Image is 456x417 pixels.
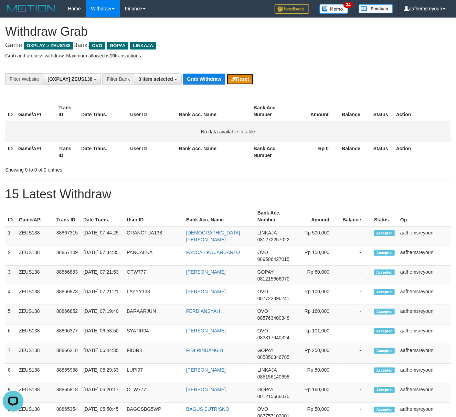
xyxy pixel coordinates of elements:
td: 88867315 [54,226,81,246]
span: Accepted [374,367,395,373]
td: [DATE] 06:53:50 [81,325,124,344]
td: 7 [5,344,16,364]
span: Copy 085850346785 to clipboard [257,354,289,360]
button: [OXPLAY] ZEUS138 [43,73,101,85]
td: ZEUS138 [16,383,54,403]
td: - [340,266,371,285]
span: OVO [257,328,268,333]
td: 88866873 [54,285,81,305]
td: PANCAEKA [124,246,183,266]
th: Rp 0 [291,142,339,162]
td: Rp 60,000 [295,266,340,285]
th: ID [5,101,15,121]
td: ZEUS138 [16,285,54,305]
span: LINKAJA [257,230,277,235]
td: - [340,344,371,364]
th: Op [397,207,451,226]
td: ZEUS138 [16,344,54,364]
span: 34 [343,2,353,8]
td: 4 [5,285,16,305]
span: Copy 081272257022 to clipboard [257,237,289,242]
td: Rp 100,000 [295,285,340,305]
span: GOPAY [257,387,274,392]
td: aafhemsreyoun [397,383,451,403]
td: 88867109 [54,246,81,266]
td: aafhemsreyoun [397,246,451,266]
span: Accepted [374,309,395,315]
a: [PERSON_NAME] [186,328,226,333]
td: - [340,325,371,344]
span: Accepted [374,407,395,413]
td: BARAARJUN [124,305,183,325]
th: Game/API [15,101,56,121]
td: aafhemsreyoun [397,266,451,285]
img: Button%20Memo.svg [319,4,348,14]
span: OVO [257,289,268,294]
td: ZEUS138 [16,364,54,383]
span: Accepted [374,387,395,393]
span: Copy 089506427015 to clipboard [257,256,289,262]
div: Filter Bank [102,73,134,85]
th: Trans ID [56,101,78,121]
th: User ID [124,207,183,226]
td: aafhemsreyoun [397,364,451,383]
td: Rp 160,000 [295,305,340,325]
td: [DATE] 07:34:35 [81,246,124,266]
td: 88866852 [54,305,81,325]
th: Bank Acc. Name [176,101,251,121]
th: Action [393,101,451,121]
td: aafhemsreyoun [397,226,451,246]
td: [DATE] 06:20:17 [81,383,124,403]
td: 8 [5,364,16,383]
span: LINKAJA [130,42,156,50]
td: 88866377 [54,325,81,344]
a: [PERSON_NAME] [186,387,226,392]
th: Status [371,101,393,121]
th: Balance [339,101,371,121]
td: - [340,246,371,266]
td: ZEUS138 [16,325,54,344]
td: 9 [5,383,16,403]
th: Amount [291,101,339,121]
span: Accepted [374,328,395,334]
span: Copy 083817940324 to clipboard [257,335,289,340]
th: Balance [340,207,371,226]
span: Accepted [374,289,395,295]
th: Date Trans. [81,207,124,226]
span: OXPLAY > ZEUS138 [24,42,73,50]
strong: 10 [109,53,115,58]
td: ZEUS138 [16,226,54,246]
h1: 15 Latest Withdraw [5,187,451,201]
th: Bank Acc. Number [251,142,291,162]
span: GOPAY [107,42,128,50]
button: 3 item selected [134,73,181,85]
a: FERDIANSYAH [186,308,220,314]
span: Accepted [374,348,395,354]
span: OVO [89,42,105,50]
td: ZEUS138 [16,266,54,285]
td: 3 [5,266,16,285]
th: Status [371,142,393,162]
span: LINKAJA [257,367,277,373]
th: Game/API [16,207,54,226]
img: Feedback.jpg [275,4,309,14]
td: 5 [5,305,16,325]
a: BAGUS SUTRISNO [186,406,229,412]
a: PANCA EKA JANUARTO [186,250,240,255]
th: Bank Acc. Name [183,207,255,226]
td: LAYYY138 [124,285,183,305]
div: Filter Website [5,73,43,85]
img: MOTION_logo.png [5,3,57,14]
td: Rp 101,000 [295,325,340,344]
td: ORANGTUA138 [124,226,183,246]
span: Accepted [374,270,395,275]
th: Date Trans. [78,142,127,162]
td: 2 [5,246,16,266]
td: aafhemsreyoun [397,344,451,364]
a: [PERSON_NAME] [186,269,226,275]
a: FIDI RINDANG B [186,348,223,353]
div: Showing 0 to 0 of 0 entries [5,164,185,173]
span: [OXPLAY] ZEUS138 [47,76,92,82]
h4: Game: Bank: [5,42,451,49]
th: Date Trans. [78,101,127,121]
